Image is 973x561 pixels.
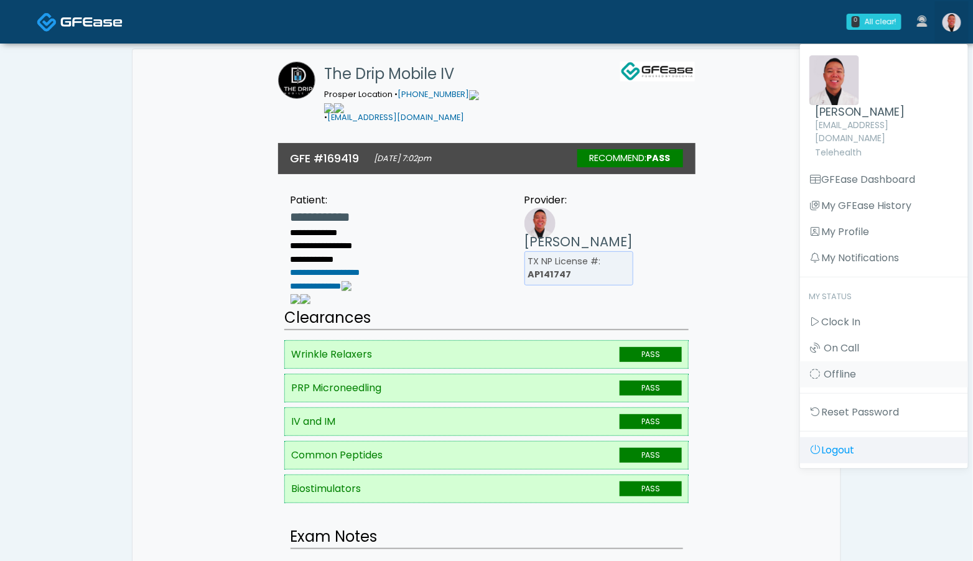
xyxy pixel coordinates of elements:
[620,481,682,496] span: PASS
[334,103,344,113] img: sms.svg
[577,149,683,168] div: RECOMMEND:
[469,89,479,100] a: Click to Call
[865,16,897,27] div: All clear!
[324,102,334,113] span: Click to call
[800,219,968,245] a: My Profile
[327,112,464,123] a: [EMAIL_ADDRESS][DOMAIN_NAME]
[398,89,469,100] a: [PHONE_NUMBER]
[620,62,695,81] img: GFEase Logo
[800,399,968,425] a: Reset Password
[324,103,334,113] img: phone.svg
[620,347,682,362] span: PASS
[816,146,959,159] p: Telehealth
[800,309,968,335] a: Clock In
[620,414,682,429] span: PASS
[300,294,310,304] img: sms.svg
[524,251,633,285] li: TX NP License #:
[800,193,968,219] a: My GFEase History
[524,193,633,208] div: Provider:
[839,9,909,35] a: 0 All clear!
[816,119,959,145] p: [EMAIL_ADDRESS][DOMAIN_NAME]
[284,307,689,330] h2: Clearances
[822,315,861,329] span: Clock In
[334,102,344,113] span: Click to Send SMS
[324,62,479,86] h1: The Drip Mobile IV
[852,16,860,27] div: 0
[824,367,857,381] span: Offline
[800,361,968,387] a: Offline
[809,55,859,105] img: Gerald Dungo
[800,283,968,309] a: My Status
[60,16,123,28] img: Docovia
[800,437,968,463] a: Logout
[291,294,300,304] img: phone.svg
[284,475,689,503] li: Biostimulators
[324,112,327,123] span: •
[375,153,432,164] small: [DATE] 7:02pm
[394,89,398,100] span: •
[10,5,47,42] button: Open LiveChat chat widget
[524,233,633,251] h3: [PERSON_NAME]
[342,281,351,291] img: voice-icon.svg
[824,341,860,355] span: On Call
[816,105,959,119] h4: [PERSON_NAME]
[800,245,968,271] a: My Notifications
[284,441,689,470] li: Common Peptides
[37,1,123,42] a: Docovia
[524,208,556,239] img: Provider image
[620,381,682,396] span: PASS
[284,407,689,436] li: IV and IM
[647,152,671,164] strong: Pass
[291,526,683,549] h2: Exam Notes
[528,268,572,280] b: AP141747
[278,62,315,99] img: The Drip Mobile IV
[943,13,961,32] img: Gerald Dungo
[800,167,968,193] a: GFEase Dashboard
[37,12,57,32] img: Docovia
[291,151,360,166] h3: GFE #169419
[284,374,689,402] li: PRP Microneedling
[469,90,479,100] img: voice-icon.svg
[800,335,968,361] a: On Call
[809,291,852,302] span: My Status
[620,448,682,463] span: PASS
[284,340,689,369] li: Wrinkle Relaxers
[291,193,396,208] div: Patient:
[324,89,479,123] small: Prosper Location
